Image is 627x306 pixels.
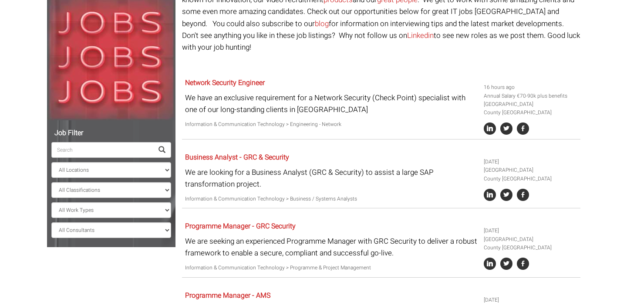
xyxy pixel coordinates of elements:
[185,120,477,129] p: Information & Communication Technology > Engineering - Network
[185,235,477,259] p: We are seeking an experienced Programme Manager with GRC Security to deliver a robust framework t...
[407,30,434,41] a: Linkedin
[185,167,477,190] p: We are looking for a Business Analyst (GRC & Security) to assist a large SAP transformation project.
[185,290,270,301] a: Programme Manager - AMS
[315,18,329,29] a: blog
[51,142,153,158] input: Search
[484,83,577,92] li: 16 hours ago
[484,227,577,235] li: [DATE]
[185,195,477,203] p: Information & Communication Technology > Business / Systems Analysts
[484,92,577,100] li: Annual Salary €70-90k plus benefits
[185,92,477,116] p: We have an exclusive requirement for a Network Security (Check Point) specialist with one of our ...
[185,78,265,88] a: Network Security Engineer
[484,296,577,304] li: [DATE]
[484,158,577,166] li: [DATE]
[484,100,577,117] li: [GEOGRAPHIC_DATA] County [GEOGRAPHIC_DATA]
[484,166,577,183] li: [GEOGRAPHIC_DATA] County [GEOGRAPHIC_DATA]
[484,235,577,252] li: [GEOGRAPHIC_DATA] County [GEOGRAPHIC_DATA]
[185,221,296,231] a: Programme Manager - GRC Security
[185,264,477,272] p: Information & Communication Technology > Programme & Project Management
[185,152,289,163] a: Business Analyst - GRC & Security
[51,129,171,137] h5: Job Filter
